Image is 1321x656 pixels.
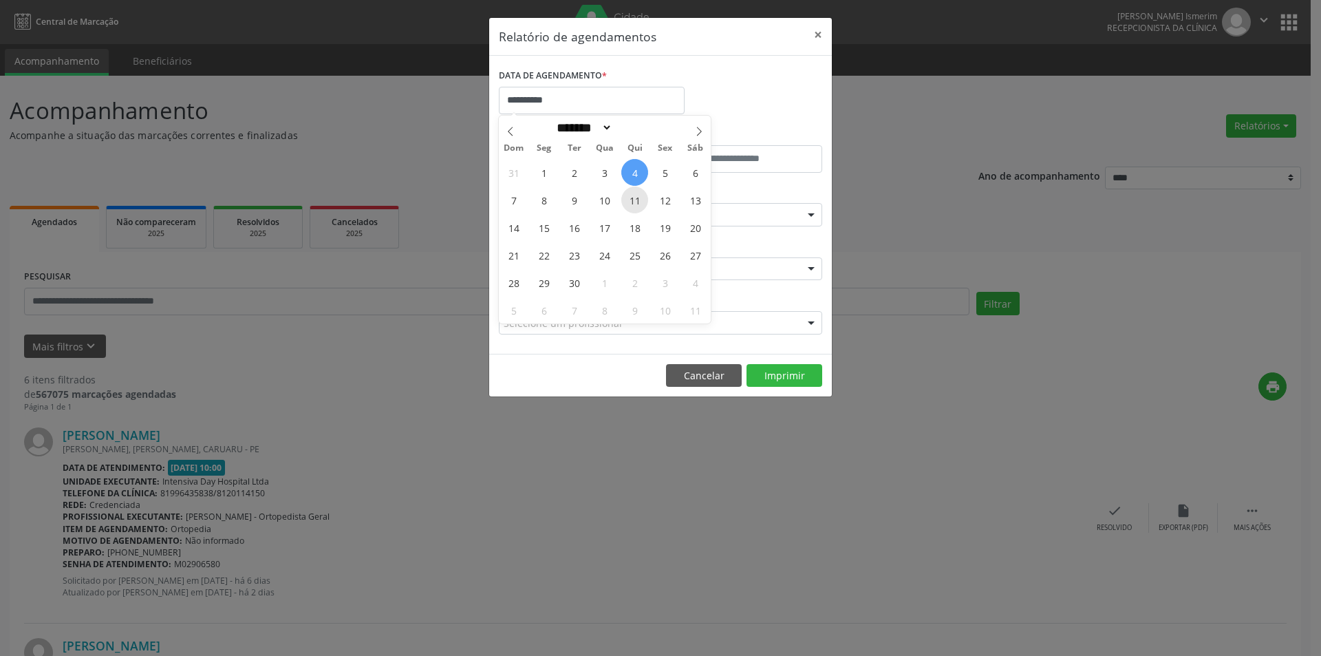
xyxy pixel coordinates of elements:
[747,364,822,388] button: Imprimir
[561,159,588,186] span: Setembro 2, 2025
[591,297,618,324] span: Outubro 8, 2025
[682,242,709,268] span: Setembro 27, 2025
[650,144,680,153] span: Sex
[652,269,678,296] span: Outubro 3, 2025
[530,297,557,324] span: Outubro 6, 2025
[652,187,678,213] span: Setembro 12, 2025
[530,187,557,213] span: Setembro 8, 2025
[682,269,709,296] span: Outubro 4, 2025
[652,214,678,241] span: Setembro 19, 2025
[500,187,527,213] span: Setembro 7, 2025
[500,269,527,296] span: Setembro 28, 2025
[612,120,658,135] input: Year
[621,297,648,324] span: Outubro 9, 2025
[804,18,832,52] button: Close
[621,159,648,186] span: Setembro 4, 2025
[591,269,618,296] span: Outubro 1, 2025
[621,269,648,296] span: Outubro 2, 2025
[499,65,607,87] label: DATA DE AGENDAMENTO
[561,297,588,324] span: Outubro 7, 2025
[680,144,711,153] span: Sáb
[682,159,709,186] span: Setembro 6, 2025
[561,242,588,268] span: Setembro 23, 2025
[621,187,648,213] span: Setembro 11, 2025
[500,242,527,268] span: Setembro 21, 2025
[559,144,590,153] span: Ter
[500,159,527,186] span: Agosto 31, 2025
[666,364,742,388] button: Cancelar
[591,159,618,186] span: Setembro 3, 2025
[591,214,618,241] span: Setembro 17, 2025
[652,159,678,186] span: Setembro 5, 2025
[530,269,557,296] span: Setembro 29, 2025
[590,144,620,153] span: Qua
[620,144,650,153] span: Qui
[530,159,557,186] span: Setembro 1, 2025
[504,316,622,330] span: Selecione um profissional
[561,187,588,213] span: Setembro 9, 2025
[561,269,588,296] span: Setembro 30, 2025
[500,297,527,324] span: Outubro 5, 2025
[499,28,656,45] h5: Relatório de agendamentos
[499,144,529,153] span: Dom
[652,242,678,268] span: Setembro 26, 2025
[529,144,559,153] span: Seg
[591,242,618,268] span: Setembro 24, 2025
[682,187,709,213] span: Setembro 13, 2025
[552,120,612,135] select: Month
[530,242,557,268] span: Setembro 22, 2025
[621,214,648,241] span: Setembro 18, 2025
[652,297,678,324] span: Outubro 10, 2025
[561,214,588,241] span: Setembro 16, 2025
[682,297,709,324] span: Outubro 11, 2025
[530,214,557,241] span: Setembro 15, 2025
[664,124,822,145] label: ATÉ
[500,214,527,241] span: Setembro 14, 2025
[591,187,618,213] span: Setembro 10, 2025
[682,214,709,241] span: Setembro 20, 2025
[621,242,648,268] span: Setembro 25, 2025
